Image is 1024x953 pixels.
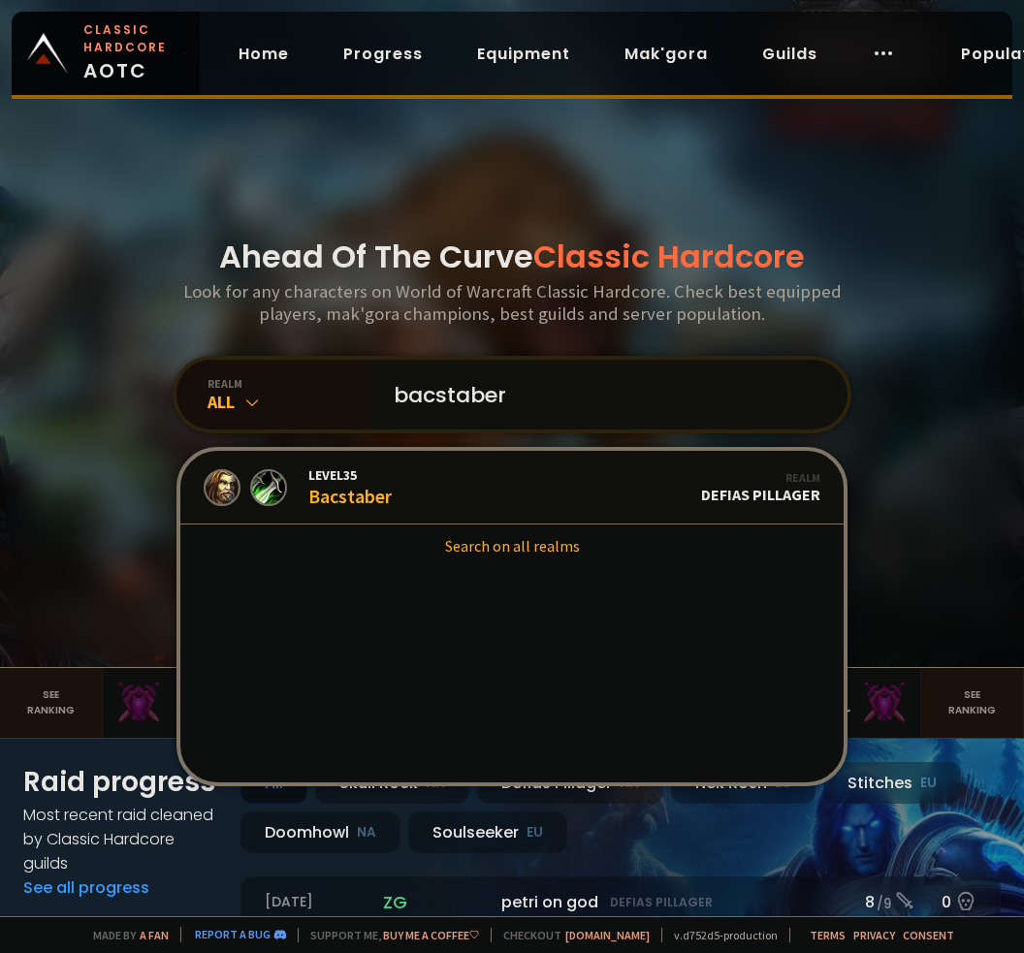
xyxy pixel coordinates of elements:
a: Level35BacstaberRealmDefias Pillager [180,451,844,524]
a: Home [223,34,304,74]
div: realm [208,376,370,391]
small: EU [527,823,543,842]
div: Stitches [823,762,961,804]
div: Defias Pillager [701,470,820,504]
a: Classic HardcoreAOTC [12,12,200,95]
input: Search a character... [382,360,824,429]
span: AOTC [83,21,173,85]
span: v. d752d5 - production [661,928,778,942]
a: Terms [810,928,846,942]
a: a fan [140,928,169,942]
div: Mak'Gora [114,680,295,700]
a: Buy me a coffee [383,928,479,942]
div: Bacstaber [308,466,392,508]
div: All [208,391,370,413]
h3: Look for any characters on World of Warcraft Classic Hardcore. Check best equipped players, mak'g... [153,280,870,325]
a: Mak'gora [609,34,723,74]
a: Guilds [747,34,833,74]
a: Progress [328,34,438,74]
h1: Raid progress [23,762,217,803]
span: Checkout [491,928,650,942]
div: Doomhowl [240,811,400,853]
h4: Most recent raid cleaned by Classic Hardcore guilds [23,803,217,875]
h1: Ahead Of The Curve [219,234,805,280]
a: Mak'Gora#2Rivench100 [103,668,307,738]
a: Seeranking [921,668,1024,738]
a: Search on all realms [180,524,844,567]
a: Privacy [853,928,895,942]
div: Realm [701,470,820,485]
a: Equipment [462,34,586,74]
a: Consent [903,928,954,942]
a: [DATE]zgpetri on godDefias Pillager8 /90 [240,876,1001,928]
small: Classic Hardcore [83,21,173,56]
small: NA [357,823,376,842]
span: Support me, [298,928,479,942]
span: Made by [81,928,169,942]
a: See all progress [23,876,149,899]
a: [DOMAIN_NAME] [565,928,650,942]
span: Classic Hardcore [533,235,805,278]
span: Level 35 [308,466,392,484]
div: Soulseeker [408,811,567,853]
small: EU [920,774,937,793]
a: Report a bug [195,927,271,941]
